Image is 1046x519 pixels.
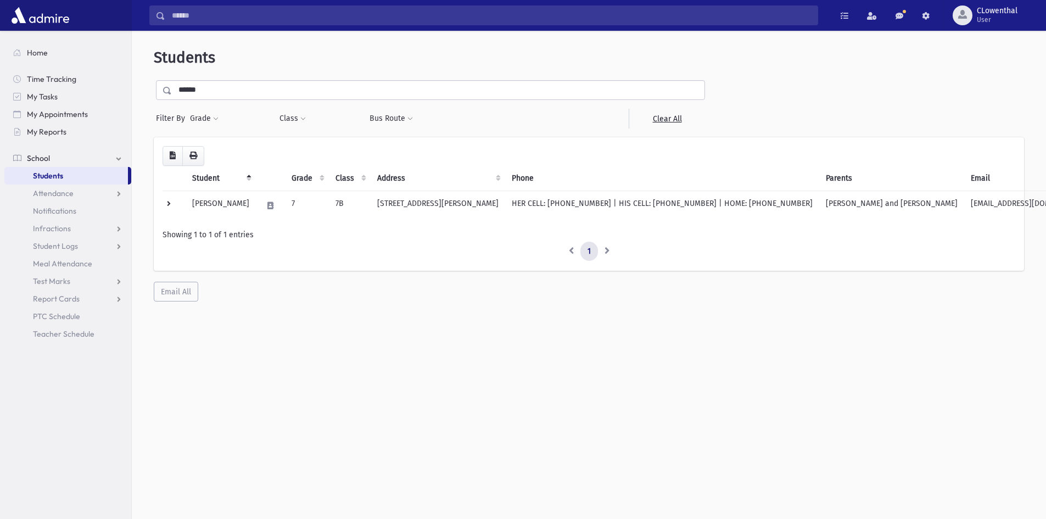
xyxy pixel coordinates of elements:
span: Meal Attendance [33,259,92,269]
a: My Tasks [4,88,131,105]
span: User [977,15,1017,24]
a: Teacher Schedule [4,325,131,343]
span: Time Tracking [27,74,76,84]
td: [STREET_ADDRESS][PERSON_NAME] [371,191,505,220]
span: Filter By [156,113,189,124]
th: Parents [819,166,964,191]
span: Test Marks [33,276,70,286]
a: Infractions [4,220,131,237]
a: School [4,149,131,167]
button: Print [182,146,204,166]
button: Email All [154,282,198,302]
a: Meal Attendance [4,255,131,272]
th: Class: activate to sort column ascending [329,166,371,191]
th: Phone [505,166,819,191]
a: Student Logs [4,237,131,255]
a: Notifications [4,202,131,220]
span: Students [33,171,63,181]
input: Search [165,5,818,25]
span: CLowenthal [977,7,1017,15]
a: Attendance [4,185,131,202]
span: Notifications [33,206,76,216]
a: My Reports [4,123,131,141]
button: CSV [163,146,183,166]
a: Home [4,44,131,62]
span: Attendance [33,188,74,198]
button: Bus Route [369,109,413,129]
span: My Reports [27,127,66,137]
div: Showing 1 to 1 of 1 entries [163,229,1015,241]
td: [PERSON_NAME] [186,191,256,220]
span: Infractions [33,224,71,233]
a: Clear All [629,109,705,129]
span: My Appointments [27,109,88,119]
a: Test Marks [4,272,131,290]
img: AdmirePro [9,4,72,26]
span: Teacher Schedule [33,329,94,339]
a: Students [4,167,128,185]
th: Student: activate to sort column descending [186,166,256,191]
span: Student Logs [33,241,78,251]
button: Class [279,109,306,129]
span: PTC Schedule [33,311,80,321]
th: Grade: activate to sort column ascending [285,166,329,191]
a: Report Cards [4,290,131,308]
a: Time Tracking [4,70,131,88]
a: My Appointments [4,105,131,123]
td: [PERSON_NAME] and [PERSON_NAME] [819,191,964,220]
span: Report Cards [33,294,80,304]
span: Students [154,48,215,66]
a: PTC Schedule [4,308,131,325]
button: Grade [189,109,219,129]
a: 1 [580,242,598,261]
span: My Tasks [27,92,58,102]
td: HER CELL: [PHONE_NUMBER] | HIS CELL: [PHONE_NUMBER] | HOME: [PHONE_NUMBER] [505,191,819,220]
td: 7 [285,191,329,220]
span: Home [27,48,48,58]
th: Address: activate to sort column ascending [371,166,505,191]
span: School [27,153,50,163]
td: 7B [329,191,371,220]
